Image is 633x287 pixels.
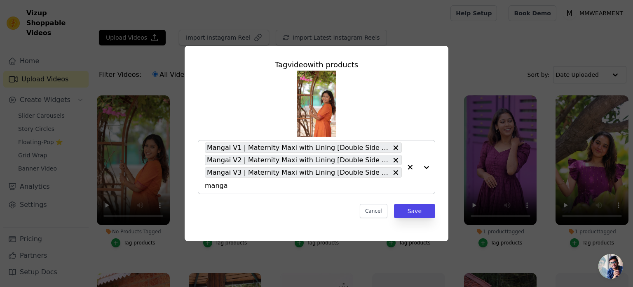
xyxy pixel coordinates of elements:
[297,71,336,137] img: tn-5152813e3b504e19ad6ec5f9c38037a1.png
[598,254,623,279] a: Open chat
[207,142,390,153] span: Mangai V1 | Maternity Maxi with Lining [Double Side Zips]
[198,59,435,71] div: Tag video with products
[207,167,390,178] span: Mangai V3 | Maternity Maxi with Lining [Double Side Zips]
[360,204,387,218] button: Cancel
[394,204,435,218] button: Save
[207,155,390,165] span: Mangai V2 | Maternity Maxi with Lining [Double Side Zips]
